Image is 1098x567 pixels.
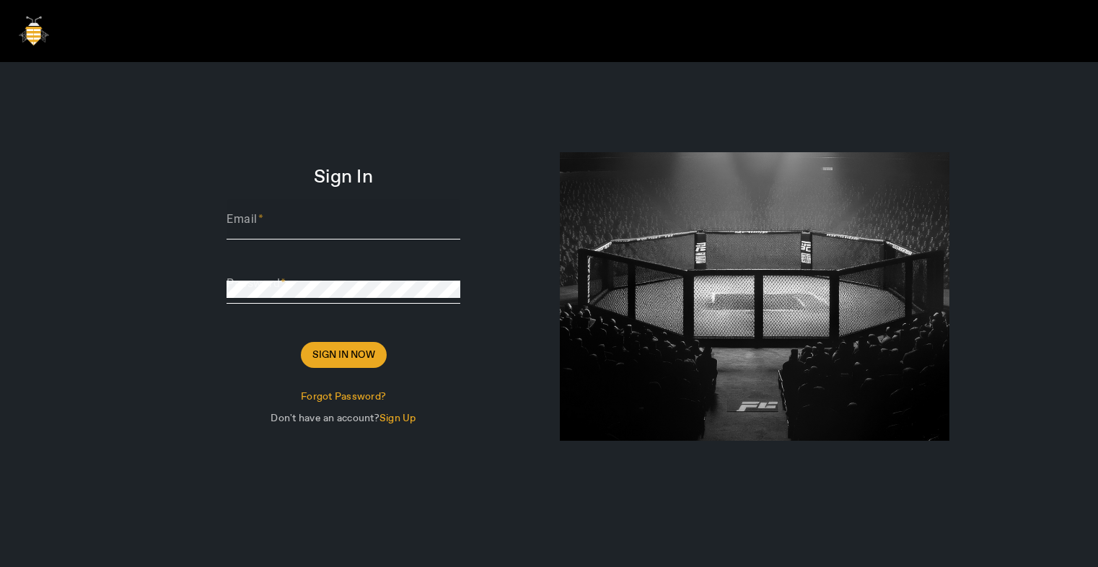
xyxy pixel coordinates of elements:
mat-label: Password [227,276,280,290]
mat-label: Email [227,212,258,226]
span: Don't have an account? [271,412,379,425]
button: Sign In Now [301,342,387,368]
span: Forgot Password? [301,390,386,404]
span: Sign Up [379,412,416,425]
img: bigbee-logo.png [12,9,56,53]
span: Sign In Now [312,348,375,362]
span: Sign In [314,170,373,185]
